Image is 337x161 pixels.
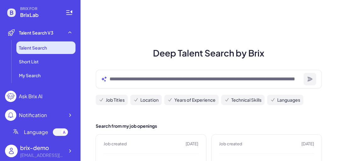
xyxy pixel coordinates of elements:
[106,97,125,103] span: Job Titles
[19,30,53,36] span: Talent Search V3
[186,141,199,147] span: [DATE]
[174,97,216,103] span: Years of Experience
[301,141,314,147] span: [DATE]
[19,58,39,65] span: Short List
[19,45,47,51] span: Talent Search
[231,97,261,103] span: Technical Skills
[19,72,41,78] span: My Search
[20,152,64,158] div: brix-demo@brix.com
[96,123,322,129] h2: Search from my job openings
[19,111,47,119] div: Notification
[19,93,42,100] div: Ask Brix AI
[219,141,243,147] span: Job created
[140,97,159,103] span: Location
[88,46,329,60] h1: Deep Talent Search by Brix
[277,97,300,103] span: Languages
[20,11,58,19] span: BrixLab
[24,128,48,136] span: Language
[20,6,58,11] span: BRIX FOR
[5,145,18,157] img: user_logo.png
[104,141,127,147] span: Job created
[20,143,64,152] div: brix-demo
